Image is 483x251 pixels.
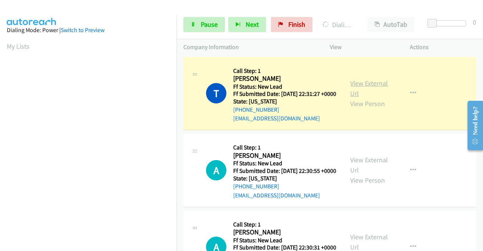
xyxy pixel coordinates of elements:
div: Delay between calls (in seconds) [431,20,466,26]
a: View External Url [350,79,388,98]
h5: Call Step: 1 [233,221,336,228]
button: Next [228,17,266,32]
h2: [PERSON_NAME] [233,151,334,160]
a: [PHONE_NUMBER] [233,106,279,113]
h5: Call Step: 1 [233,67,336,75]
p: View [330,43,396,52]
h5: Ff Status: New Lead [233,237,336,244]
h5: Ff Status: New Lead [233,160,336,167]
h5: State: [US_STATE] [233,98,336,105]
a: Finish [271,17,312,32]
a: View Person [350,99,385,108]
p: Dialing [PERSON_NAME] [323,20,354,30]
p: Actions [410,43,476,52]
div: 0 [473,17,476,27]
a: [PHONE_NUMBER] [233,183,279,190]
h2: [PERSON_NAME] [233,74,334,83]
a: [EMAIL_ADDRESS][DOMAIN_NAME] [233,115,320,122]
a: [EMAIL_ADDRESS][DOMAIN_NAME] [233,192,320,199]
h5: Call Step: 1 [233,144,336,151]
h5: Ff Status: New Lead [233,83,336,91]
a: View External Url [350,156,388,174]
h5: Ff Submitted Date: [DATE] 22:30:55 +0000 [233,167,336,175]
h5: Ff Submitted Date: [DATE] 22:31:27 +0000 [233,90,336,98]
a: View Person [350,176,385,185]
span: Pause [201,20,218,29]
a: Switch to Preview [61,26,105,34]
button: AutoTab [368,17,414,32]
h2: [PERSON_NAME] [233,228,334,237]
a: Pause [183,17,225,32]
iframe: Resource Center [461,95,483,156]
h1: T [206,83,226,103]
span: Finish [288,20,305,29]
span: Next [246,20,259,29]
div: Dialing Mode: Power | [7,26,170,35]
a: My Lists [7,42,29,51]
h1: A [206,160,226,180]
p: Company Information [183,43,316,52]
h5: State: [US_STATE] [233,175,336,182]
